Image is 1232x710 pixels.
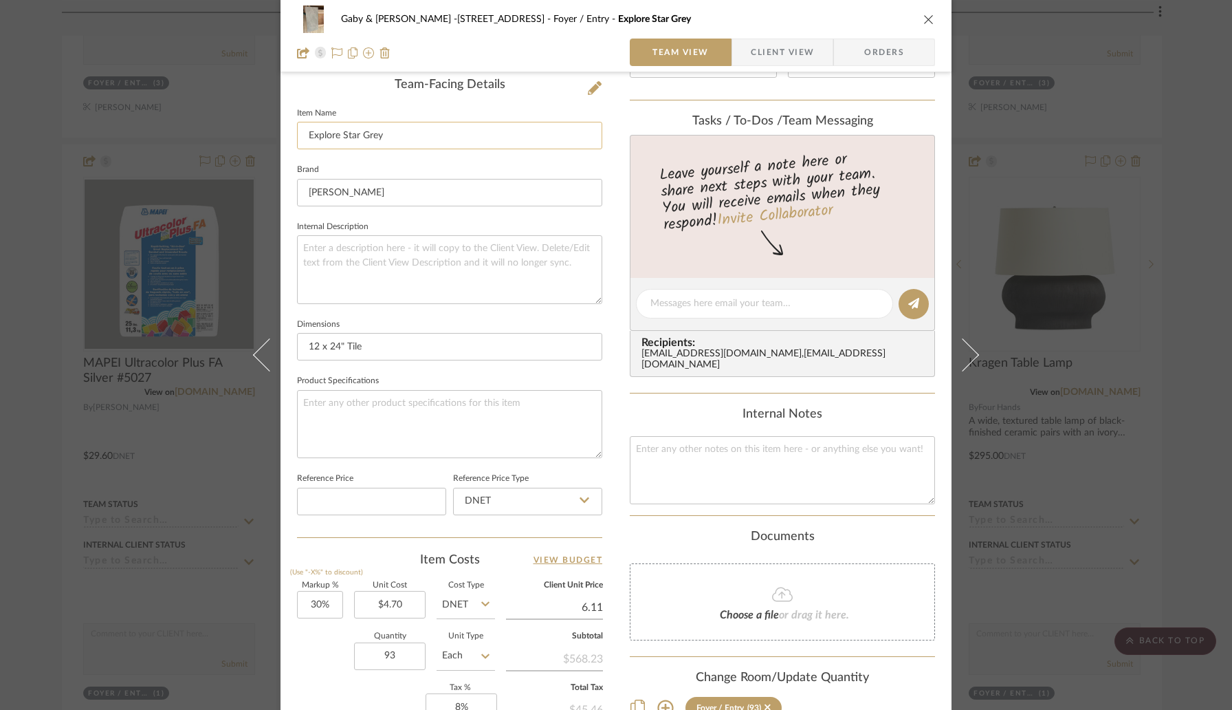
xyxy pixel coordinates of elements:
[716,199,834,233] a: Invite Collaborator
[297,6,330,33] img: 3ac4f41a-631a-4a04-8ed6-a5e623fd9310_48x40.jpg
[341,14,553,24] span: Gaby & [PERSON_NAME] -[STREET_ADDRESS]
[297,321,340,328] label: Dimensions
[641,349,929,371] div: [EMAIL_ADDRESS][DOMAIN_NAME] , [EMAIL_ADDRESS][DOMAIN_NAME]
[506,582,603,589] label: Client Unit Price
[297,378,379,385] label: Product Specifications
[297,78,602,93] div: Team-Facing Details
[630,407,935,422] div: Internal Notes
[641,336,929,349] span: Recipients:
[849,39,919,66] span: Orders
[437,633,495,640] label: Unit Type
[923,13,935,25] button: close
[297,179,602,206] input: Enter Brand
[779,610,849,621] span: or drag it here.
[297,122,602,149] input: Enter Item Name
[506,633,603,640] label: Subtotal
[630,671,935,686] div: Change Room/Update Quantity
[692,115,782,127] span: Tasks / To-Dos /
[453,475,529,482] label: Reference Price Type
[506,645,603,670] div: $568.23
[297,582,343,589] label: Markup %
[354,582,426,589] label: Unit Cost
[553,14,618,24] span: Foyer / Entry
[751,39,814,66] span: Client View
[297,110,336,117] label: Item Name
[379,47,390,58] img: Remove from project
[297,475,353,482] label: Reference Price
[297,333,602,361] input: Enter the dimensions of this item
[652,39,709,66] span: Team View
[720,610,779,621] span: Choose a file
[506,685,603,691] label: Total Tax
[618,14,691,24] span: Explore Star Grey
[630,530,935,545] div: Documents
[426,685,495,691] label: Tax %
[297,166,319,173] label: Brand
[630,114,935,129] div: team Messaging
[297,552,602,568] div: Item Costs
[297,224,368,230] label: Internal Description
[533,552,603,568] a: View Budget
[628,144,937,237] div: Leave yourself a note here or share next steps with your team. You will receive emails when they ...
[354,633,426,640] label: Quantity
[437,582,495,589] label: Cost Type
